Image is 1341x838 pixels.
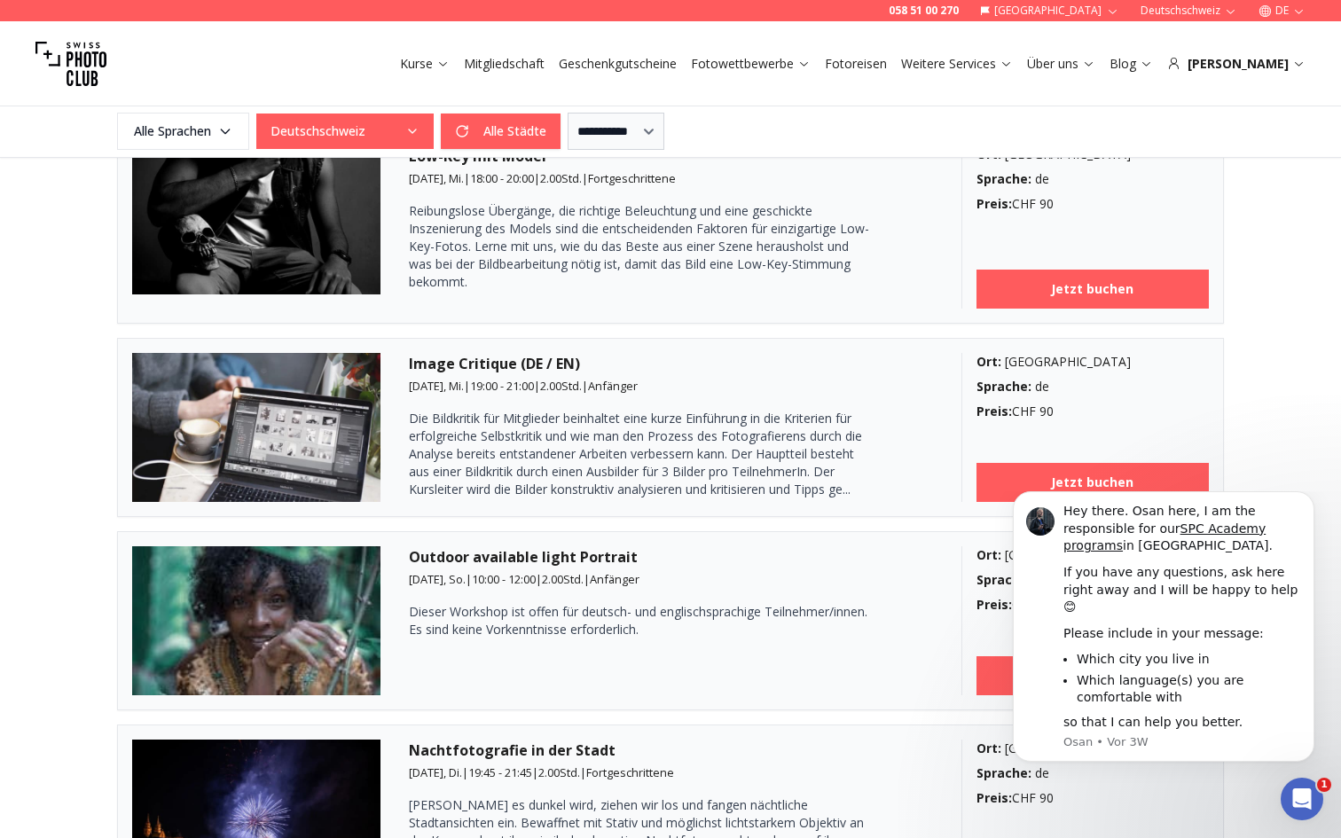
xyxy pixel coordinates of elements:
div: de [976,764,1210,782]
button: Blog [1102,51,1160,76]
div: CHF [976,403,1210,420]
button: Deutschschweiz [256,114,434,149]
iframe: Intercom notifications Nachricht [986,491,1341,829]
iframe: Intercom live chat [1281,778,1323,820]
div: [GEOGRAPHIC_DATA] [976,353,1210,371]
a: Fotoreisen [825,55,887,73]
img: Outdoor available light Portrait [132,546,380,695]
b: Ort : [976,740,1001,756]
h3: Nachtfotografie in der Stadt [409,740,933,761]
span: Anfänger [590,571,639,587]
button: Alle Städte [441,114,561,149]
span: 2.00 Std. [540,170,582,186]
a: Geschenkgutscheine [559,55,677,73]
span: Anfänger [588,378,638,394]
a: Mitgliedschaft [464,55,545,73]
div: [GEOGRAPHIC_DATA] [976,740,1210,757]
b: Ort : [976,353,1001,370]
a: Jetzt buchen [976,463,1210,502]
button: Fotoreisen [818,51,894,76]
small: | | | [409,378,638,394]
small: | | | [409,170,676,186]
b: Preis : [976,195,1012,212]
h3: Outdoor available light Portrait [409,546,933,568]
p: Reibungslose Übergänge, die richtige Beleuchtung und eine geschickte Inszenierung des Models sind... [409,202,870,291]
h3: Image Critique (DE / EN) [409,353,933,374]
span: 90 [1039,195,1054,212]
a: Kurse [400,55,450,73]
span: 19:00 - 21:00 [470,378,534,394]
span: [DATE], Mi. [409,170,464,186]
b: Ort : [976,546,1001,563]
b: Sprache : [976,378,1031,395]
span: 2.00 Std. [540,378,582,394]
span: 1 [1317,778,1331,792]
p: Dieser Workshop ist offen für deutsch- und englischsprachige Teilnehmer/innen. Es sind keine Vork... [409,603,870,638]
div: CHF [976,596,1210,614]
button: Weitere Services [894,51,1020,76]
span: 2.00 Std. [542,571,584,587]
div: CHF [976,195,1210,213]
small: | | | [409,764,674,780]
span: 10:00 - 12:00 [472,571,536,587]
img: Image Critique (DE / EN) [132,353,380,502]
b: Preis : [976,596,1012,613]
img: Low-Key mit Model [132,145,380,294]
b: Preis : [976,789,1012,806]
span: Die Bildkritik für Mitglieder beinhaltet eine kurze Einführung in die Kriterien für erfolgreiche ... [409,410,862,497]
a: Fotowettbewerbe [691,55,811,73]
b: Sprache : [976,170,1031,187]
b: Preis : [976,403,1012,419]
div: [PERSON_NAME] [1167,55,1306,73]
span: Fortgeschrittene [586,764,674,780]
span: 2.00 Std. [538,764,580,780]
span: [DATE], Mi. [409,378,464,394]
a: Über uns [1027,55,1095,73]
div: CHF [976,789,1210,807]
div: de [976,571,1210,589]
b: Sprache : [976,764,1031,781]
button: Kurse [393,51,457,76]
span: 19:45 - 21:45 [468,764,532,780]
span: 90 [1039,403,1054,419]
a: Blog [1110,55,1153,73]
small: | | | [409,571,639,587]
a: Jetzt buchen [976,270,1210,309]
button: Geschenkgutscheine [552,51,684,76]
span: Fortgeschrittene [588,170,676,186]
button: Fotowettbewerbe [684,51,818,76]
button: Über uns [1020,51,1102,76]
b: Jetzt buchen [1051,280,1133,298]
span: 18:00 - 20:00 [470,170,534,186]
div: de [976,170,1210,188]
a: 058 51 00 270 [889,4,959,18]
button: Mitgliedschaft [457,51,552,76]
button: Alle Sprachen [117,113,249,150]
span: [DATE], So. [409,571,466,587]
div: de [976,378,1210,396]
span: [DATE], Di. [409,764,462,780]
img: Swiss photo club [35,28,106,99]
a: Jetzt buchen [976,656,1210,695]
b: Jetzt buchen [1051,474,1133,491]
b: Sprache : [976,571,1031,588]
div: [GEOGRAPHIC_DATA] [976,546,1210,564]
a: Weitere Services [901,55,1013,73]
span: Alle Sprachen [120,115,247,147]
